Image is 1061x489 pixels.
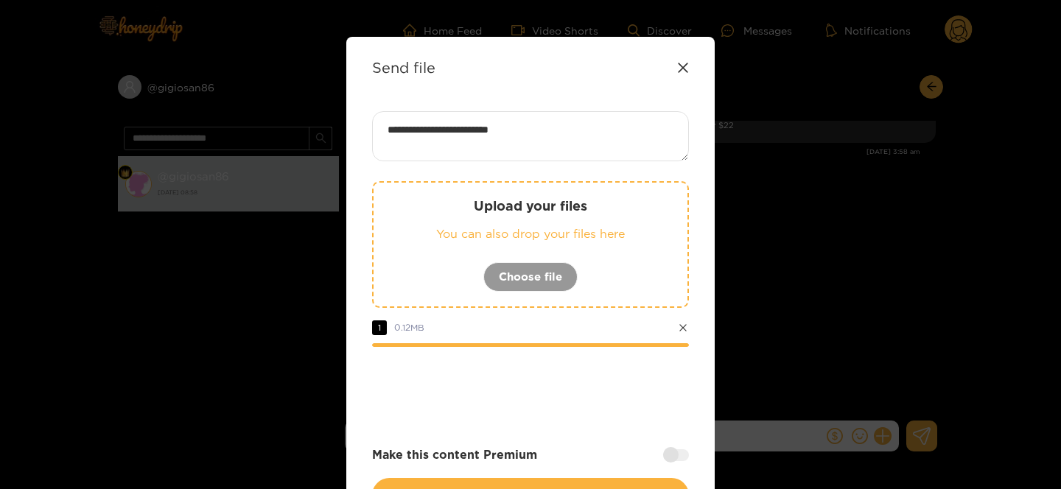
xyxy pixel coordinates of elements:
span: 1 [372,320,387,335]
p: You can also drop your files here [403,225,658,242]
span: 0.12 MB [394,323,424,332]
p: Upload your files [403,197,658,214]
strong: Send file [372,59,435,76]
button: Choose file [483,262,578,292]
strong: Make this content Premium [372,446,537,463]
